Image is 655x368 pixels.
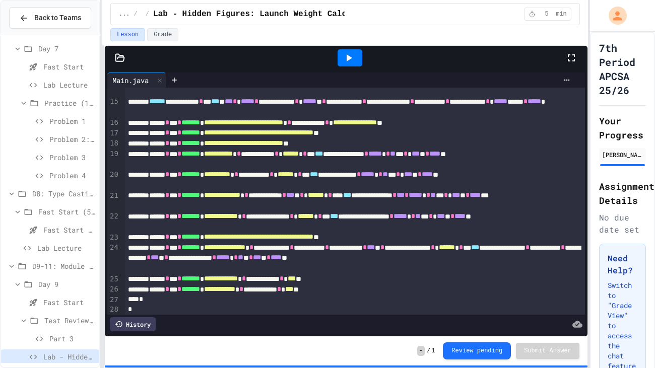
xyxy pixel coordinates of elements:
span: / [146,10,149,18]
div: No due date set [599,211,646,236]
span: Test Review (35 mins) [44,315,95,326]
div: 15 [107,97,120,117]
div: Main.java [107,75,154,86]
div: 21 [107,191,120,211]
span: Lab Lecture [43,80,95,90]
span: Fast Start (5 mins) [38,206,95,217]
span: Lab - Hidden Figures: Launch Weight Calculator [153,8,376,20]
span: Submit Answer [524,347,571,355]
span: D8: Type Casting [32,188,95,199]
div: 19 [107,149,120,170]
span: Lab - Hidden Figures: Launch Weight Calculator [43,351,95,362]
span: Problem 3 [49,152,95,163]
span: Part 3 [49,333,95,344]
h2: Your Progress [599,114,646,142]
button: Back to Teams [9,7,91,29]
span: Day 9 [38,279,95,289]
span: D9-11: Module Wrap Up [32,261,95,271]
div: 18 [107,138,120,149]
span: min [556,10,567,18]
button: Review pending [443,342,511,359]
span: Day 7 [38,43,95,54]
h1: 7th Period APCSA 25/26 [599,41,646,97]
span: Lab Lecture [37,243,95,253]
div: 24 [107,243,120,274]
h3: Need Help? [608,252,637,276]
button: Submit Answer [516,343,579,359]
span: Fast Start [43,297,95,308]
div: Main.java [107,72,166,88]
div: 23 [107,233,120,243]
div: 28 [107,305,120,315]
span: 5 [539,10,555,18]
div: 27 [107,295,120,305]
div: [PERSON_NAME] [602,150,643,159]
span: Problem 4 [49,170,95,181]
div: 17 [107,128,120,139]
span: Fast Start [43,61,95,72]
div: My Account [598,4,629,27]
span: Practice (15 mins) [44,98,95,108]
span: / [427,347,430,355]
button: Lesson [110,28,145,41]
div: 16 [107,118,120,128]
span: Problem 2: Mission Resource Calculator [49,134,95,144]
div: 20 [107,170,120,190]
span: Back to Teams [34,13,81,23]
span: 1 [431,347,435,355]
div: 25 [107,274,120,285]
span: / [134,10,138,18]
h2: Assignment Details [599,179,646,207]
span: ... [119,10,130,18]
div: 26 [107,284,120,295]
span: - [417,346,425,356]
span: Problem 1 [49,116,95,126]
button: Grade [147,28,178,41]
div: History [110,317,156,331]
span: Fast Start pt.1 [43,225,95,235]
div: 22 [107,211,120,232]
